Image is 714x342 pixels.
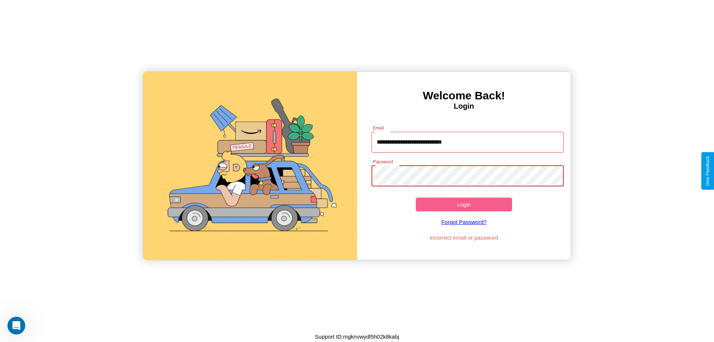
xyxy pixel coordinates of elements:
[373,159,393,165] label: Password
[368,211,560,233] a: Forgot Password?
[7,317,25,335] iframe: Intercom live chat
[357,102,571,111] h4: Login
[315,332,399,342] p: Support ID: mgknvwydl5h02k8kabj
[705,156,710,186] div: Give Feedback
[416,198,512,211] button: Login
[368,233,560,243] p: Incorrect email or password
[143,72,357,260] img: gif
[373,125,385,131] label: Email
[357,89,571,102] h3: Welcome Back!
